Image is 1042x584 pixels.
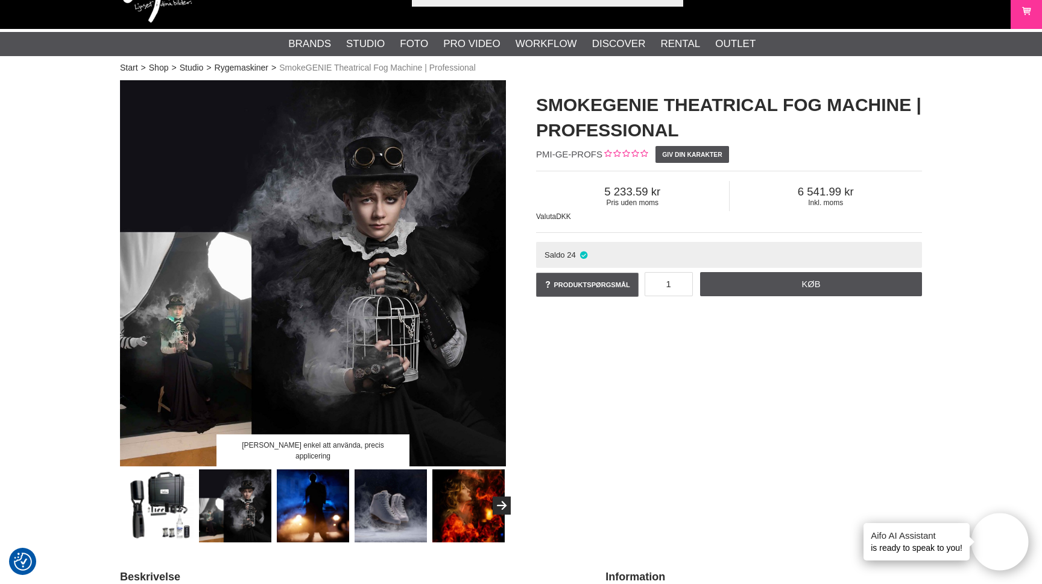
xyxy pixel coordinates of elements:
[730,185,923,198] span: 6 541.99
[864,523,970,560] div: is ready to speak to you!
[536,198,729,207] span: Pris uden moms
[536,92,922,143] h1: SmokeGENIE Theatrical Fog Machine | Professional
[730,198,923,207] span: Inkl. moms
[432,469,505,542] img: Kombinera rök med ljussättning
[400,36,428,52] a: Foto
[660,36,700,52] a: Rental
[346,36,385,52] a: Studio
[602,148,648,161] div: Kundebed&#248;mmelse: 0
[493,497,511,515] button: Next
[120,80,506,466] a: Rökmaskin enkel att använda, precis applicering
[715,36,756,52] a: Outlet
[592,36,646,52] a: Discover
[443,36,500,52] a: Pro Video
[14,553,32,571] img: Revisit consent button
[536,185,729,198] span: 5 233.59
[516,36,577,52] a: Workflow
[120,80,506,466] img: SmokeGENIE Rökmaskin - Professional
[121,469,194,542] img: SmokeGENIE Rökmaskin - Professional
[279,62,476,74] span: SmokeGENIE Theatrical Fog Machine | Professional
[655,146,729,163] a: Giv din karakter
[355,469,428,542] img: Skapar rök med stor presition
[288,36,331,52] a: Brands
[271,62,276,74] span: >
[545,250,565,259] span: Saldo
[277,469,350,542] img: Rökmaskin för foto och film
[149,62,169,74] a: Shop
[171,62,176,74] span: >
[216,434,409,466] div: [PERSON_NAME] enkel att använda, precis applicering
[536,149,602,159] span: PMI-GE-PROFS
[120,62,138,74] a: Start
[14,551,32,573] button: Samtykkepræferencer
[567,250,576,259] span: 24
[871,529,962,542] h4: Aifo AI Assistant
[556,212,571,221] span: DKK
[180,62,204,74] a: Studio
[215,62,268,74] a: Rygemaskiner
[700,272,922,296] a: Køb
[206,62,211,74] span: >
[536,273,639,297] a: Produktspørgsmål
[199,469,272,542] img: Rökmaskin enkel att använda, precis applicering
[536,212,556,221] span: Valuta
[141,62,146,74] span: >
[579,250,589,259] i: På lager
